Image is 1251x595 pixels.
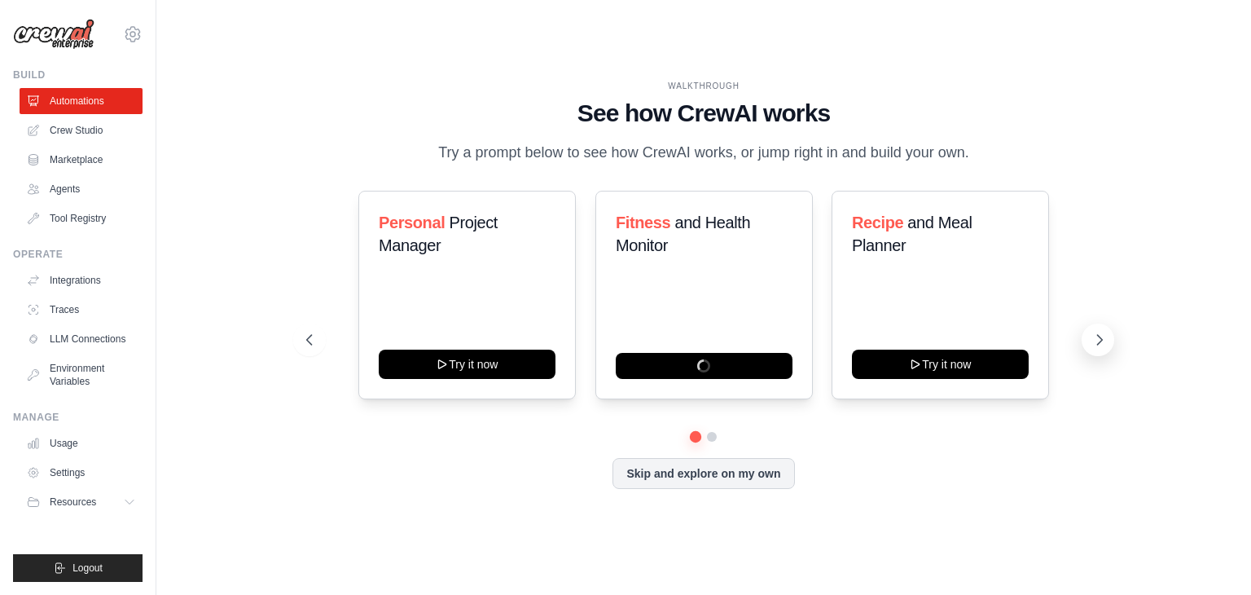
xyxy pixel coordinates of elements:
[13,68,143,82] div: Build
[612,458,794,489] button: Skip and explore on my own
[20,176,143,202] a: Agents
[20,117,143,143] a: Crew Studio
[13,19,94,50] img: Logo
[852,214,972,254] span: and Meal Planner
[379,214,498,254] span: Project Manager
[20,430,143,456] a: Usage
[20,88,143,114] a: Automations
[13,411,143,424] div: Manage
[20,326,143,352] a: LLM Connections
[72,562,103,575] span: Logout
[379,350,555,379] button: Try it now
[20,267,143,293] a: Integrations
[20,489,143,515] button: Resources
[13,248,143,261] div: Operate
[430,141,977,165] p: Try a prompt below to see how CrewAI works, or jump right in and build your own.
[379,214,445,231] span: Personal
[852,350,1029,379] button: Try it now
[20,297,143,323] a: Traces
[616,214,670,231] span: Fitness
[306,99,1101,128] h1: See how CrewAI works
[306,80,1101,92] div: WALKTHROUGH
[852,214,903,231] span: Recipe
[20,460,143,486] a: Settings
[50,496,96,509] span: Resources
[20,205,143,231] a: Tool Registry
[20,147,143,173] a: Marketplace
[13,554,143,582] button: Logout
[616,214,750,254] span: and Health Monitor
[20,355,143,394] a: Environment Variables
